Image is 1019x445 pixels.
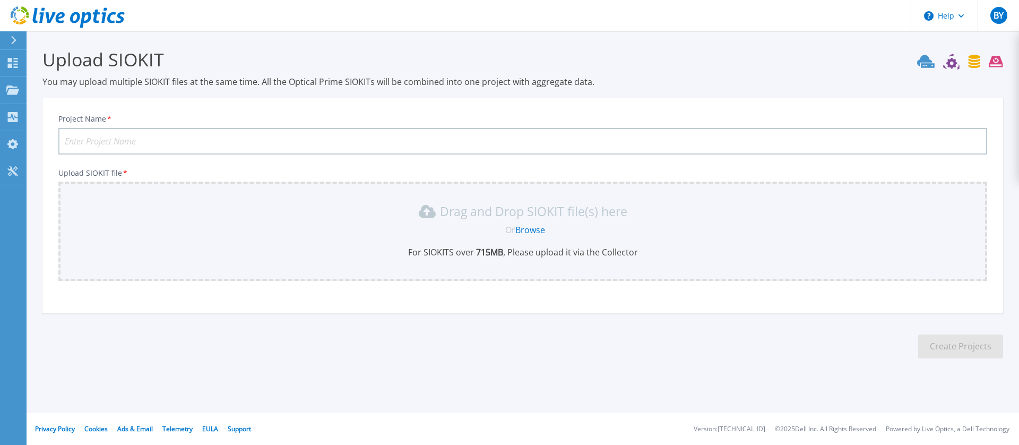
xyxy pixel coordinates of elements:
[886,426,1009,433] li: Powered by Live Optics, a Dell Technology
[694,426,765,433] li: Version: [TECHNICAL_ID]
[162,424,193,433] a: Telemetry
[505,224,515,236] span: Or
[58,169,987,177] p: Upload SIOKIT file
[65,246,981,258] p: For SIOKITS over , Please upload it via the Collector
[42,76,1003,88] p: You may upload multiple SIOKIT files at the same time. All the Optical Prime SIOKITs will be comb...
[84,424,108,433] a: Cookies
[117,424,153,433] a: Ads & Email
[58,115,113,123] label: Project Name
[58,128,987,155] input: Enter Project Name
[228,424,251,433] a: Support
[65,203,981,258] div: Drag and Drop SIOKIT file(s) here OrBrowseFor SIOKITS over 715MB, Please upload it via the Collector
[515,224,545,236] a: Browse
[42,47,1003,72] h3: Upload SIOKIT
[918,335,1003,358] button: Create Projects
[35,424,75,433] a: Privacy Policy
[474,246,503,258] b: 715 MB
[994,11,1004,20] span: BY
[202,424,218,433] a: EULA
[775,426,876,433] li: © 2025 Dell Inc. All Rights Reserved
[440,206,627,217] p: Drag and Drop SIOKIT file(s) here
